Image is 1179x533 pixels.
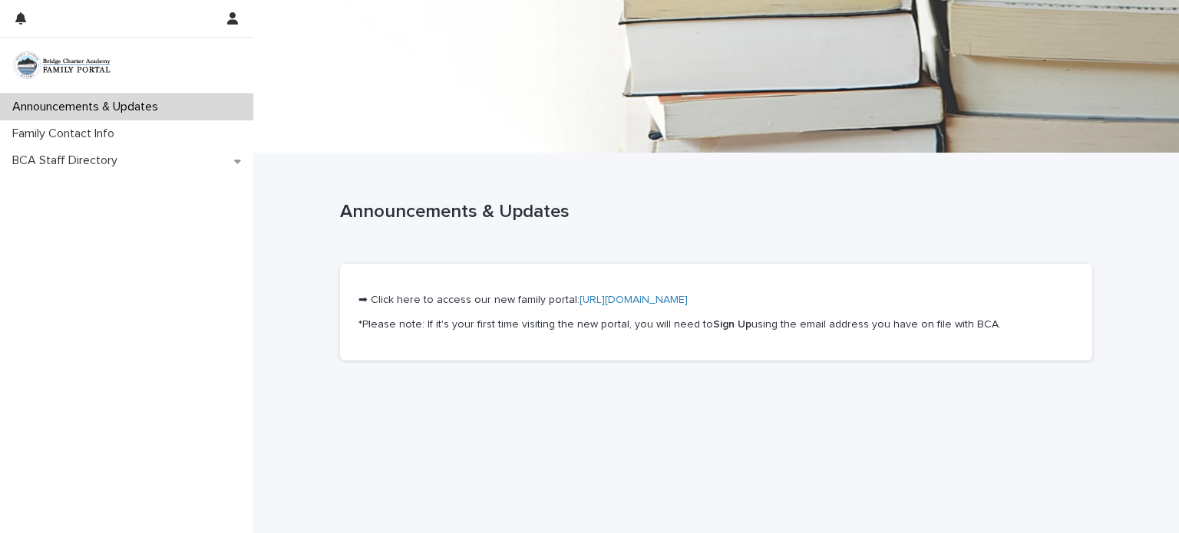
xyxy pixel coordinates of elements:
[713,319,751,330] strong: Sign Up
[6,153,130,168] p: BCA Staff Directory
[358,317,1074,331] p: *Please note: If it's your first time visiting the new portal, you will need to using the email a...
[6,100,170,114] p: Announcements & Updates
[340,201,1086,223] p: Announcements & Updates
[12,50,113,81] img: pULxD3npSYueRIHUhxUT
[6,127,127,141] p: Family Contact Info
[580,294,688,305] a: [URL][DOMAIN_NAME]
[358,293,1074,307] p: ➡ Click here to access our new family portal:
